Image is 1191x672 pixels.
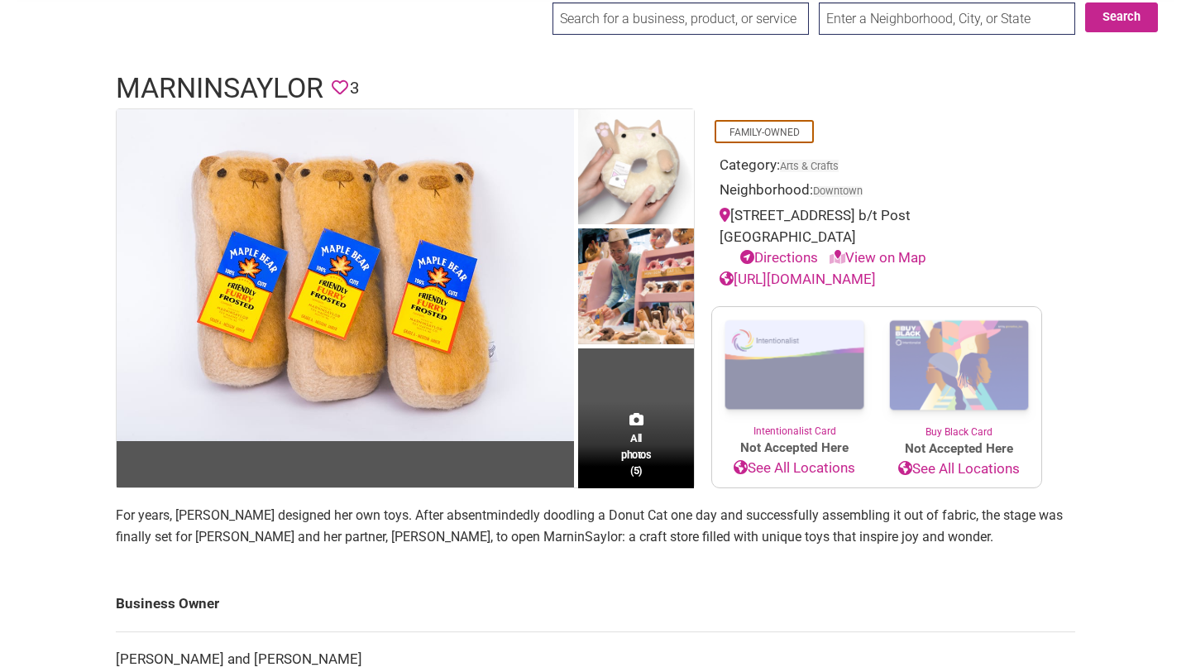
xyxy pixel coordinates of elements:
a: Arts & Crafts [780,160,839,172]
div: [STREET_ADDRESS] b/t Post [GEOGRAPHIC_DATA] [720,205,1034,269]
input: Search for a business, product, or service [552,2,809,35]
a: Buy Black Card [877,307,1041,439]
h1: MarninSaylor [116,69,323,108]
span: Downtown [813,186,863,197]
td: Business Owner [116,577,1075,631]
button: Search [1085,2,1158,32]
span: All photos (5) [621,430,651,478]
span: Not Accepted Here [877,439,1041,458]
a: Directions [740,249,818,266]
span: Not Accepted Here [712,439,877,458]
a: View on Map [830,249,926,266]
img: Intentionalist Card [712,307,877,424]
span: 3 [350,75,359,101]
a: See All Locations [877,458,1041,480]
span: You must be logged in to save favorites. [332,75,348,101]
a: Intentionalist Card [712,307,877,439]
img: Buy Black Card [877,307,1041,425]
div: Neighborhood: [720,180,1034,205]
a: See All Locations [712,458,877,479]
div: Category: [720,155,1034,180]
a: [URL][DOMAIN_NAME] [720,271,876,287]
input: Enter a Neighborhood, City, or State [819,2,1075,35]
p: For years, [PERSON_NAME] designed her own toys. After absentmindedly doodling a Donut Cat one day... [116,505,1075,547]
a: Family-Owned [729,127,800,138]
